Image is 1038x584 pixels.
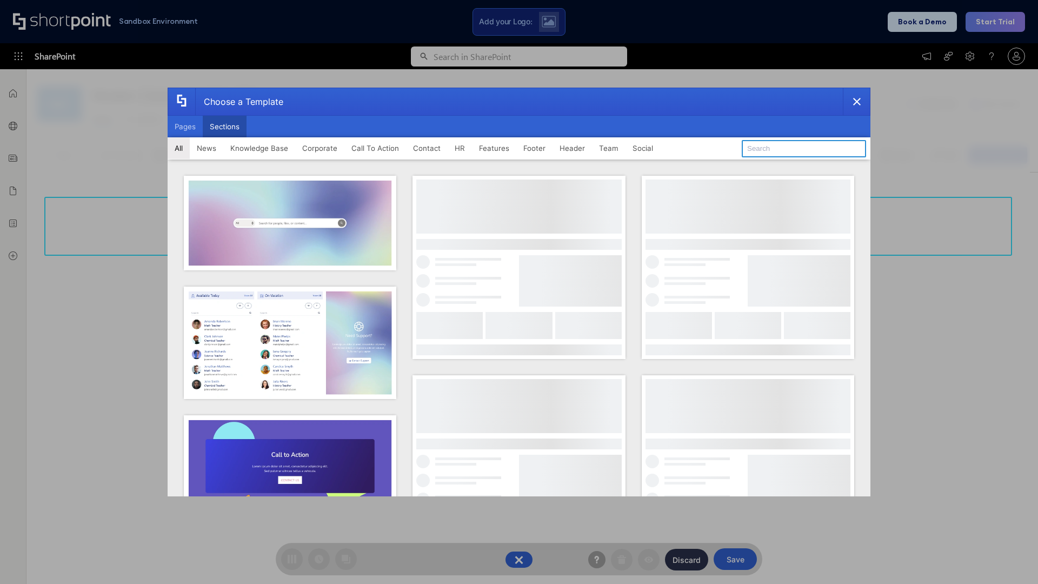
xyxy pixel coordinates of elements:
button: News [190,137,223,159]
button: Pages [168,116,203,137]
button: Knowledge Base [223,137,295,159]
input: Search [742,140,866,157]
button: Call To Action [344,137,406,159]
div: template selector [168,88,870,496]
iframe: Chat Widget [984,532,1038,584]
button: Sections [203,116,247,137]
button: Features [472,137,516,159]
button: Header [553,137,592,159]
button: All [168,137,190,159]
button: Footer [516,137,553,159]
button: Contact [406,137,448,159]
button: HR [448,137,472,159]
div: Choose a Template [195,88,283,115]
button: Corporate [295,137,344,159]
button: Team [592,137,626,159]
button: Social [626,137,660,159]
